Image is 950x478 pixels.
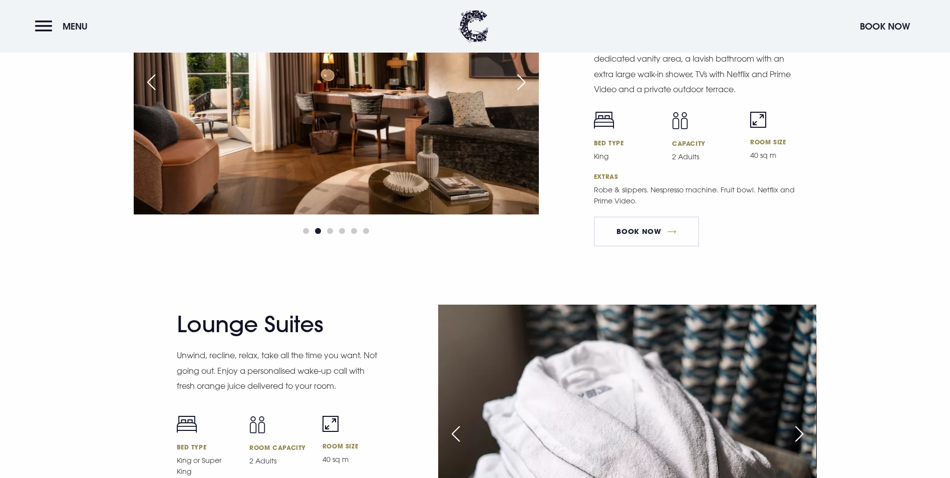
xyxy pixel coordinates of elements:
[750,112,766,128] img: Room size icon
[750,138,816,146] h6: Room Size
[787,423,812,445] div: Next slide
[177,416,197,433] img: Bed icon
[363,228,369,234] span: Go to slide 6
[594,112,614,129] img: Bed icon
[459,10,489,43] img: Clandeboye Lodge
[509,71,534,93] div: Next slide
[594,151,660,162] p: King
[327,228,333,234] span: Go to slide 3
[323,442,384,450] h6: Room Size
[594,184,799,206] p: Robe & slippers. Nespresso machine. Fruit bowl. Netflix and Prime Video.
[351,228,357,234] span: Go to slide 5
[672,112,688,129] img: Capacity icon
[249,416,265,433] img: Capacity icon
[594,172,817,180] h6: Extras
[249,443,310,451] h6: Room Capacity
[315,228,321,234] span: Go to slide 2
[672,151,738,162] p: 2 Adults
[177,455,238,477] p: King or Super King
[339,228,345,234] span: Go to slide 4
[323,454,384,465] p: 40 sq m
[855,16,915,37] button: Book Now
[177,311,372,338] h2: Lounge Suites
[594,216,699,247] a: BOOK NOW
[177,443,238,451] h6: Bed Type
[177,348,382,393] p: Unwind, recline, relax, take all the time you want. Not going out. Enjoy a personalised wake-up c...
[443,423,468,445] div: Previous slide
[249,455,310,466] p: 2 Adults
[35,16,93,37] button: Menu
[323,416,339,432] img: Room size icon
[750,150,816,161] p: 40 sq m
[594,139,660,147] h6: Bed Type
[303,228,309,234] span: Go to slide 1
[139,71,164,93] div: Previous slide
[63,21,88,32] span: Menu
[672,139,738,147] h6: Capacity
